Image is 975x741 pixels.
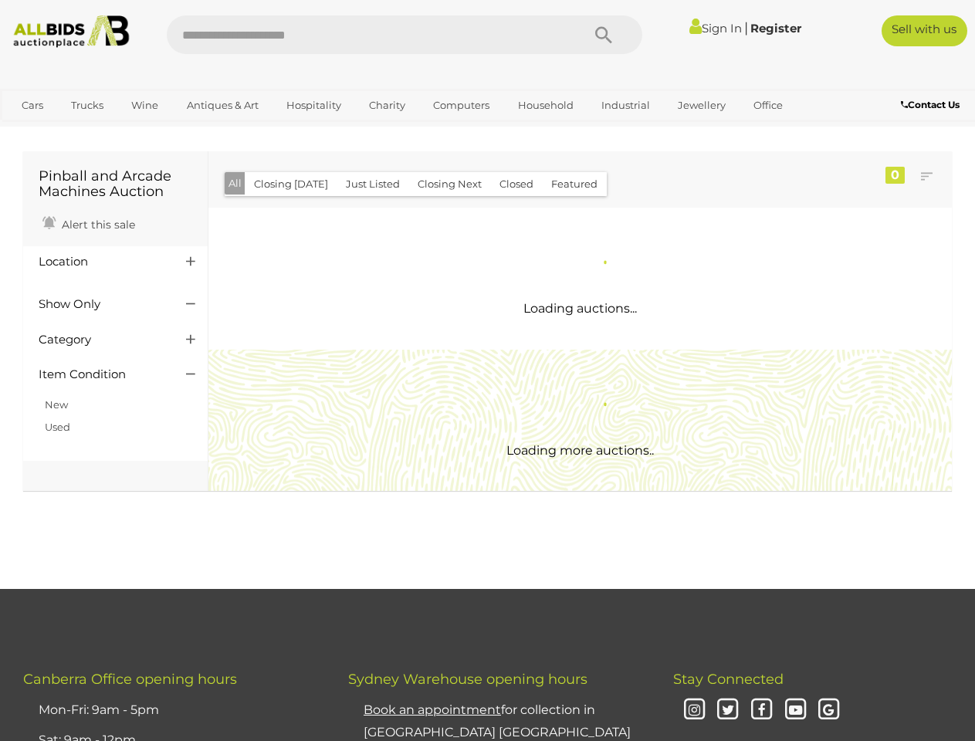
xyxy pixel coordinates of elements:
a: Charity [359,93,415,118]
i: Youtube [782,697,809,724]
button: Closing [DATE] [245,172,337,196]
span: Loading auctions... [523,301,637,316]
a: [GEOGRAPHIC_DATA] [71,118,201,144]
button: Closing Next [408,172,491,196]
li: Mon-Fri: 9am - 5pm [35,695,310,726]
a: Sports [12,118,63,144]
i: Facebook [748,697,775,724]
h1: Pinball and Arcade Machines Auction [39,169,192,200]
div: 0 [885,167,905,184]
a: Contact Us [901,96,963,113]
a: Computers [423,93,499,118]
img: Allbids.com.au [7,15,136,48]
a: Sign In [689,21,742,36]
u: Book an appointment [364,702,501,717]
span: Loading more auctions.. [506,443,654,458]
a: Office [743,93,793,118]
i: Instagram [681,697,708,724]
span: Stay Connected [673,671,784,688]
i: Twitter [715,697,742,724]
a: Household [508,93,584,118]
a: Wine [121,93,168,118]
a: New [45,398,68,411]
a: Used [45,421,70,433]
button: Featured [542,172,607,196]
a: Hospitality [276,93,351,118]
a: Register [750,21,801,36]
h4: Category [39,333,163,347]
a: Antiques & Art [177,93,269,118]
button: Search [565,15,642,54]
span: Canberra Office opening hours [23,671,237,688]
a: Trucks [61,93,113,118]
button: Just Listed [337,172,409,196]
a: Alert this sale [39,211,139,235]
button: All [225,172,245,195]
span: Sydney Warehouse opening hours [348,671,587,688]
a: Book an appointmentfor collection in [GEOGRAPHIC_DATA] [GEOGRAPHIC_DATA] [364,702,631,739]
h4: Show Only [39,298,163,311]
h4: Item Condition [39,368,163,381]
a: Jewellery [668,93,736,118]
a: Cars [12,93,53,118]
i: Google [816,697,843,724]
span: | [744,19,748,36]
button: Closed [490,172,543,196]
b: Contact Us [901,99,960,110]
h4: Location [39,255,163,269]
a: Sell with us [882,15,967,46]
a: Industrial [591,93,660,118]
span: Alert this sale [58,218,135,232]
